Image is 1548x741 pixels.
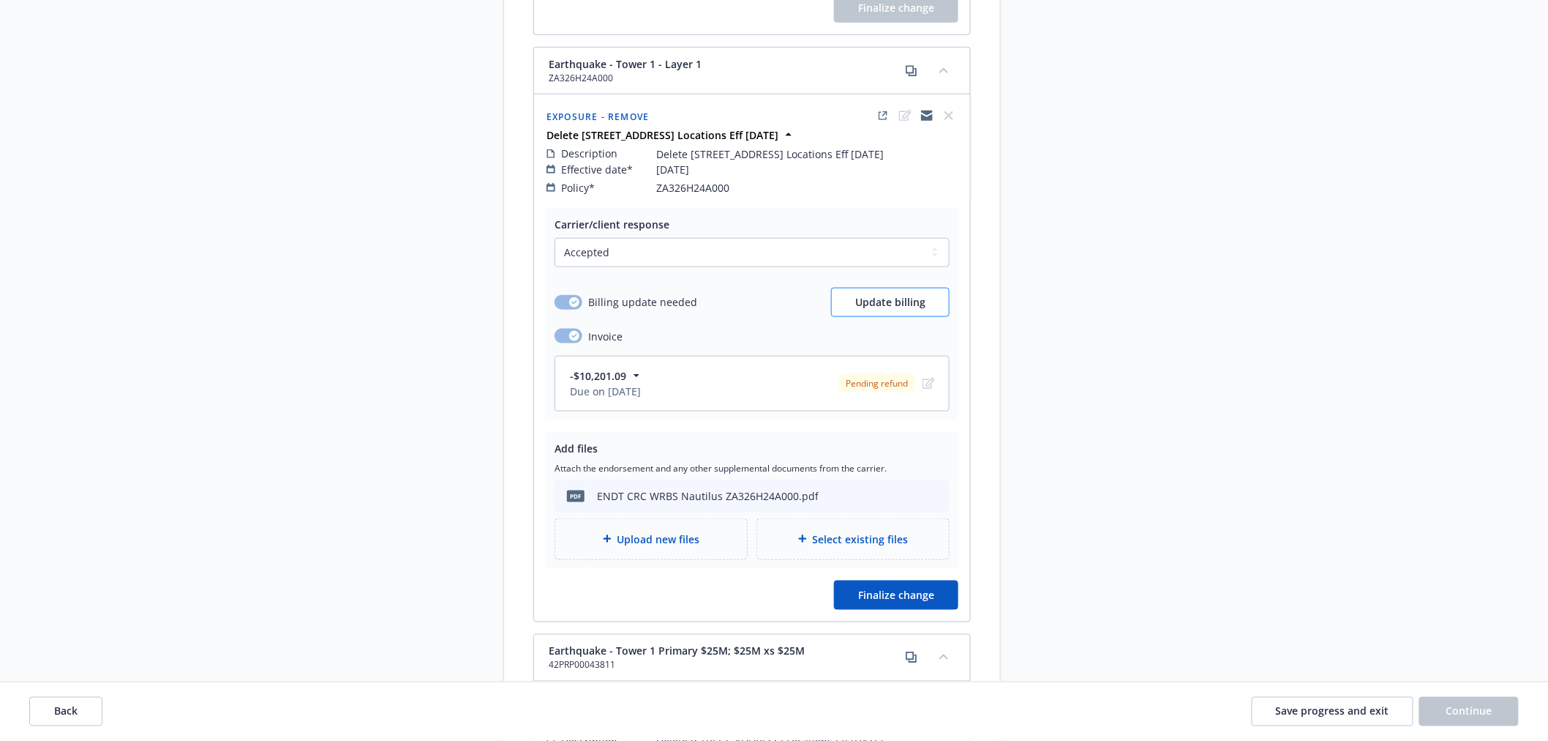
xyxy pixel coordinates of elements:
[555,442,598,455] span: Add files
[597,488,819,504] div: ENDT CRC WRBS Nautilus ZA326H24A000.pdf
[570,368,626,384] span: -$10,201.09
[920,375,937,392] span: edit
[549,56,702,72] span: Earthquake - Tower 1 - Layer 1
[561,162,633,177] span: Effective date*
[1276,704,1389,718] span: Save progress and exit
[903,62,920,80] a: copy
[546,111,649,123] span: Exposure - Remove
[903,649,920,666] a: copy
[561,180,595,196] span: Policy*
[813,532,909,547] span: Select existing files
[1252,697,1413,726] button: Save progress and exit
[549,644,805,659] span: Earthquake - Tower 1 Primary $25M; $25M xs $25M
[570,384,644,399] div: Due on [DATE]
[756,518,950,560] div: Select existing files
[617,532,700,547] span: Upload new files
[834,581,958,610] button: Finalize change
[549,72,702,85] span: ZA326H24A000
[656,146,884,162] span: Delete [STREET_ADDRESS] Locations Eff [DATE]
[588,294,697,310] span: Billing update needed
[858,1,934,15] span: Finalize change
[896,107,914,124] span: edit
[932,59,955,82] button: collapse content
[656,180,729,196] span: ZA326H24A000
[932,645,955,669] button: collapse content
[561,146,617,161] span: Description
[546,128,778,142] strong: Delete [STREET_ADDRESS] Locations Eff [DATE]
[940,107,958,124] span: close
[555,518,748,560] div: Upload new files
[874,107,892,124] a: external
[555,217,669,231] span: Carrier/client response
[29,697,102,726] button: Back
[858,588,934,602] span: Finalize change
[838,374,915,392] div: Pending refund
[1446,704,1492,718] span: Continue
[567,491,585,502] span: pdf
[549,659,805,672] span: 42PRP00043811
[918,107,936,124] a: copyLogging
[570,368,644,384] button: -$10,201.09
[656,162,689,177] span: [DATE]
[555,462,950,474] span: Attach the endorsement and any other supplemental documents from the carrier.
[534,635,970,682] div: Earthquake - Tower 1 Primary $25M; $25M xs $25M42PRP00043811copycollapse content
[534,48,970,94] div: Earthquake - Tower 1 - Layer 1ZA326H24A000copycollapse content
[831,288,950,317] button: Update billing
[1419,697,1519,726] button: Continue
[588,329,623,344] span: Invoice
[54,704,78,718] span: Back
[855,295,925,309] span: Update billing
